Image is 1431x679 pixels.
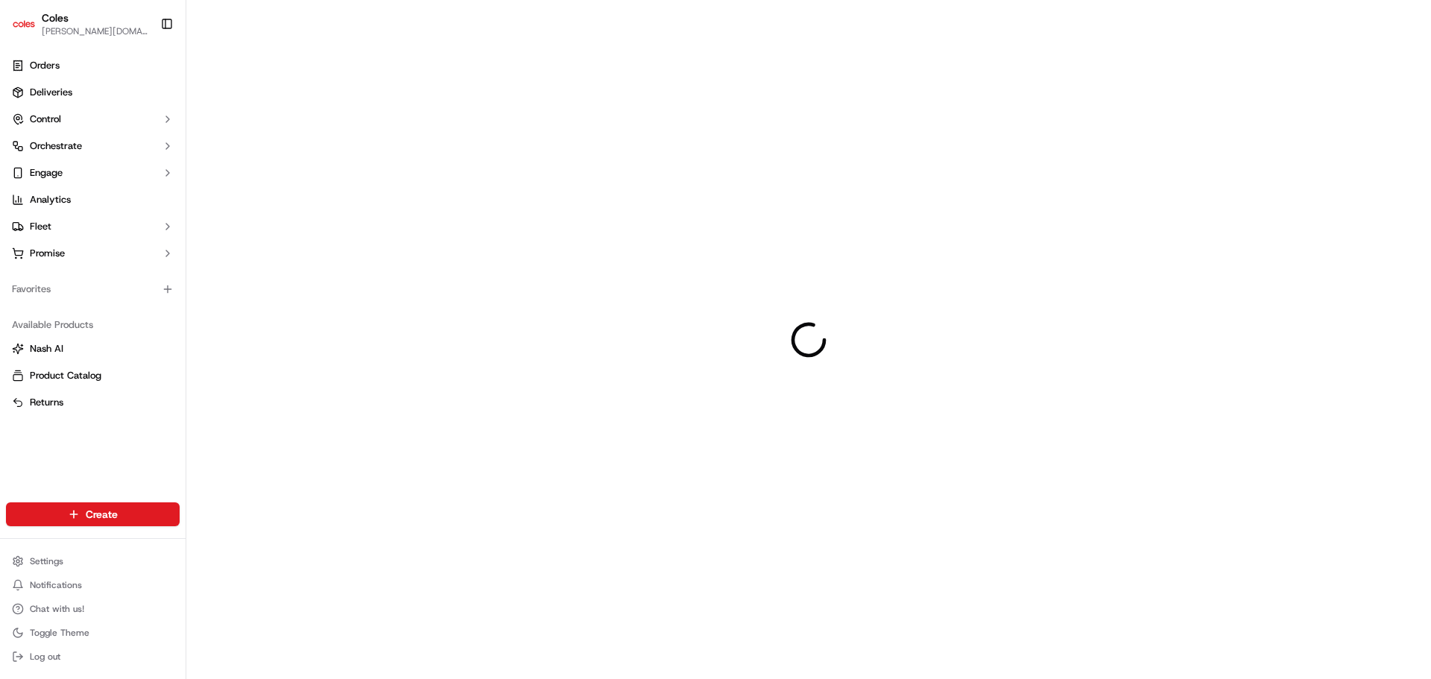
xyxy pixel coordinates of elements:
[6,54,180,78] a: Orders
[6,161,180,185] button: Engage
[12,12,36,36] img: Coles
[30,139,82,153] span: Orchestrate
[6,622,180,643] button: Toggle Theme
[6,134,180,158] button: Orchestrate
[6,646,180,667] button: Log out
[30,342,63,356] span: Nash AI
[30,86,72,99] span: Deliveries
[30,396,63,409] span: Returns
[6,80,180,104] a: Deliveries
[30,247,65,260] span: Promise
[12,396,174,409] a: Returns
[6,313,180,337] div: Available Products
[6,337,180,361] button: Nash AI
[30,193,71,206] span: Analytics
[30,555,63,567] span: Settings
[30,627,89,639] span: Toggle Theme
[6,551,180,572] button: Settings
[30,166,63,180] span: Engage
[6,277,180,301] div: Favorites
[42,25,148,37] button: [PERSON_NAME][DOMAIN_NAME][EMAIL_ADDRESS][PERSON_NAME][DOMAIN_NAME]
[30,579,82,591] span: Notifications
[6,215,180,239] button: Fleet
[12,369,174,382] a: Product Catalog
[30,369,101,382] span: Product Catalog
[30,113,61,126] span: Control
[6,391,180,414] button: Returns
[30,651,60,663] span: Log out
[30,603,84,615] span: Chat with us!
[6,502,180,526] button: Create
[6,599,180,619] button: Chat with us!
[30,59,60,72] span: Orders
[6,241,180,265] button: Promise
[6,364,180,388] button: Product Catalog
[30,220,51,233] span: Fleet
[42,10,69,25] button: Coles
[12,342,174,356] a: Nash AI
[86,507,118,522] span: Create
[6,6,154,42] button: ColesColes[PERSON_NAME][DOMAIN_NAME][EMAIL_ADDRESS][PERSON_NAME][DOMAIN_NAME]
[6,107,180,131] button: Control
[6,188,180,212] a: Analytics
[6,575,180,596] button: Notifications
